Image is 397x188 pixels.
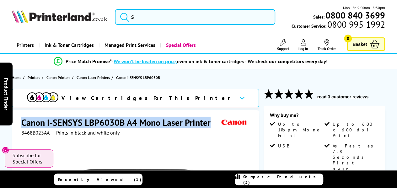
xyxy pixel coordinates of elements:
span: Home [12,74,21,81]
span: 8468B023AA [21,130,50,136]
b: 0800 840 3699 [325,9,385,21]
div: Why buy me? [270,112,379,121]
span: Up to 600 x 600 dpi Print [332,121,378,138]
li: modal_Promise [3,56,378,67]
a: Track Order [318,39,336,51]
a: Printerland Logo [12,9,107,24]
a: Ink & Toner Cartridges [39,37,99,53]
span: Canon Laser Printers [77,74,110,81]
span: 0 [344,35,352,42]
span: Product Finder [3,78,9,110]
span: Ink & Toner Cartridges [45,37,94,53]
img: View Cartridges [27,92,58,102]
a: Printers [12,37,39,53]
span: Compare Products (3) [243,174,323,185]
span: As Fast as 7.8 Seconds First page [332,143,378,171]
span: Price Match Promise* [66,58,112,64]
a: Support [277,39,289,51]
span: Printers [28,74,40,81]
a: 0800 840 3699 [325,12,385,18]
button: Close [2,147,9,154]
h1: Canon i-SENSYS LBP6030B A4 Mono Laser Printer [21,117,217,128]
a: Canon Printers [46,74,72,81]
img: Canon [220,117,249,128]
a: Recently Viewed (1) [54,174,142,185]
span: 0800 995 1992 [326,21,385,27]
span: USB [278,143,289,149]
a: Basket 0 [347,37,385,51]
span: Sales: [313,14,325,20]
span: Basket [352,40,367,48]
span: Canon i-SENSYS LBP6030B [116,74,160,81]
input: S [115,9,275,25]
span: Log In [298,46,308,51]
span: Up to 18ppm Mono Print [278,121,323,138]
a: Printers [28,74,42,81]
span: Customer Service: [292,21,385,29]
a: Log In [298,39,308,51]
a: Home [12,74,23,81]
a: Compare Products (3) [235,174,323,185]
button: read 3 customer reviews [315,94,370,100]
span: Recently Viewed (1) [58,177,142,182]
img: Printerland Logo [12,9,107,23]
a: Canon i-SENSYS LBP6030B [116,74,162,81]
div: - even on ink & toner cartridges - We check our competitors every day! [112,58,328,64]
span: View Cartridges For This Printer [62,95,234,102]
a: Special Offers [160,37,201,53]
a: Managed Print Services [99,37,160,53]
span: We won’t be beaten on price, [114,58,177,64]
span: Mon - Fri 9:00am - 5:30pm [343,5,385,11]
span: Support [277,46,289,51]
i: Prints in black and white only [56,130,120,136]
a: Canon Laser Printers [77,74,111,81]
span: Subscribe for Special Offers [13,152,47,165]
span: Canon Printers [46,74,70,81]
